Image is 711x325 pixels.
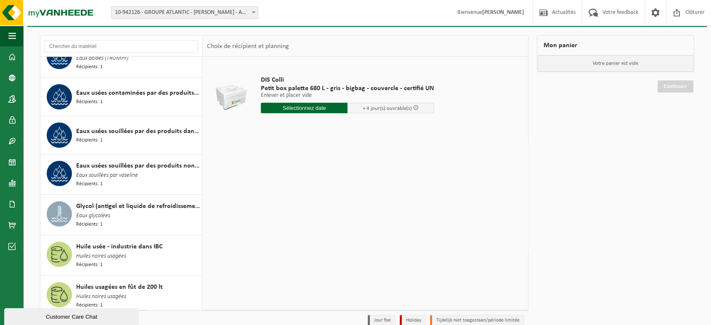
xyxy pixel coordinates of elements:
button: Eaux usées souillées par des produits dangereux Récipients: 1 [40,116,202,155]
span: + 4 jour(s) ouvrable(s) [363,106,412,111]
span: Huile usée - industrie dans IBC [76,242,162,252]
span: 10-942126 - GROUPE ATLANTIC - MERVILLE BILLY BERCLAU - AMBB - BILLY BERCLAU [111,6,258,19]
span: Petit box palette 680 L - gris - bigbag - couvercle - certifié UN [261,84,434,93]
button: Eaux souillées par des acides inorganiques Eaux acides (TRUMPF) Récipients: 1 [40,37,202,78]
span: Glycol (antigel et liquide de refroidissement) in 200l [76,201,200,211]
span: Eaux souillées par vaseline [76,171,138,180]
span: Eaux usées souillées par des produits dangereux [76,126,200,136]
a: Continuer [658,80,693,93]
span: Récipients: 1 [76,221,103,229]
span: Huiles noires usagées [76,292,126,301]
span: Récipients: 1 [76,261,103,269]
span: Récipients: 1 [76,98,103,106]
span: Huiles noires usagées [76,252,126,261]
button: Glycol (antigel et liquide de refroidissement) in 200l Eaux glycolées Récipients: 1 [40,195,202,235]
span: Récipients: 1 [76,180,103,188]
div: Mon panier [537,35,694,56]
span: Eaux usées souillées par des produits non dangereux [76,161,200,171]
span: Eaux usées contaminées par des produits dangereux dans un conteneur de 200 litres [76,88,200,98]
div: Choix de récipient et planning [203,36,293,57]
span: Récipients: 1 [76,301,103,309]
button: Eaux usées souillées par des produits non dangereux Eaux souillées par vaseline Récipients: 1 [40,155,202,195]
input: Chercher du matériel [45,40,198,53]
span: 10-942126 - GROUPE ATLANTIC - MERVILLE BILLY BERCLAU - AMBB - BILLY BERCLAU [111,7,258,19]
input: Sélectionnez date [261,103,348,113]
span: Huiles usagées en fût de 200 lt [76,282,163,292]
iframe: chat widget [4,306,141,325]
strong: [PERSON_NAME] [482,9,524,16]
span: DIS Colli [261,76,434,84]
span: Récipients: 1 [76,63,103,71]
button: Huile usée - industrie dans IBC Huiles noires usagées Récipients: 1 [40,235,202,276]
span: Eaux acides (TRUMPF) [76,54,128,63]
button: Eaux usées contaminées par des produits dangereux dans un conteneur de 200 litres Récipients: 1 [40,78,202,116]
button: Huiles usagées en fût de 200 lt Huiles noires usagées Récipients: 1 [40,276,202,316]
p: Votre panier est vide [537,56,694,72]
p: Enlever et placer vide [261,93,434,99]
span: Eaux glycolées [76,211,110,221]
span: Récipients: 1 [76,136,103,144]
